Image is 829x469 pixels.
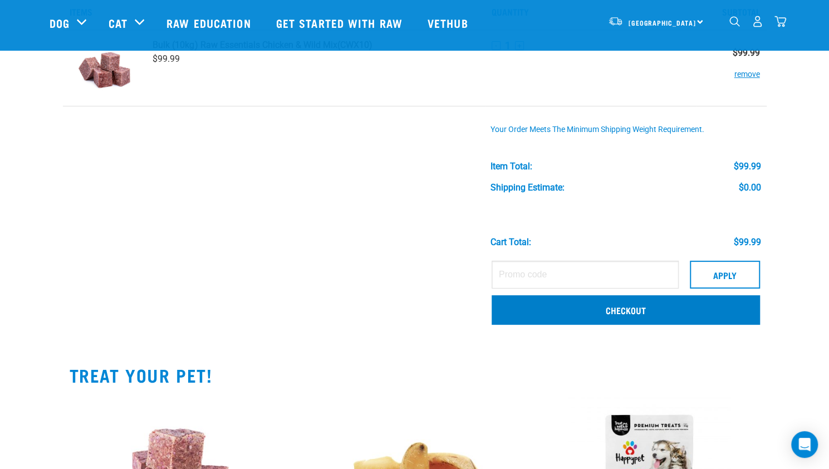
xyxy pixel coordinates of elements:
img: home-icon-1@2x.png [729,16,740,27]
button: Apply [690,261,760,289]
img: Raw Essentials Chicken & Wild Mix [76,40,133,97]
td: $99.99 [696,30,766,106]
a: Raw Education [155,1,264,45]
div: Cart total: [490,237,531,247]
div: $99.99 [733,237,761,247]
span: $99.99 [153,53,180,64]
span: [GEOGRAPHIC_DATA] [629,21,696,25]
button: remove [734,58,760,80]
img: user.png [752,16,763,27]
a: Vethub [416,1,482,45]
img: home-icon@2x.png [774,16,786,27]
div: Item Total: [490,162,532,172]
a: Checkout [492,295,760,324]
img: van-moving.png [608,16,623,26]
a: Get started with Raw [265,1,416,45]
div: $99.99 [733,162,761,172]
input: Promo code [492,261,679,289]
div: Your order meets the minimum shipping weight requirement. [490,125,761,134]
div: Open Intercom Messenger [791,431,818,458]
div: Shipping Estimate: [490,183,565,193]
h2: TREAT YOUR PET! [70,365,760,385]
a: Dog [50,14,70,31]
div: $0.00 [738,183,761,193]
a: Cat [109,14,127,31]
